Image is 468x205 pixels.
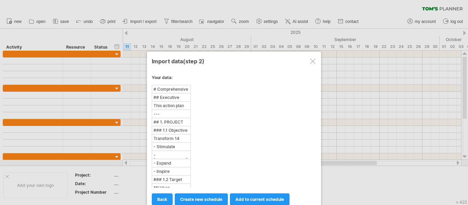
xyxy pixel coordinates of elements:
div: Transform 14 operational District [PERSON_NAME] into vibrant cultural and commercial hubs that: [152,135,190,142]
span: create new schedule [180,197,222,202]
span: back [157,197,167,202]
div: - Inspire sustained entrepreneurship and economic development [152,168,190,175]
span: add to current schedule [235,197,284,202]
div: ### 1.1 Objective [152,127,190,134]
div: Your data: [152,75,316,84]
div: ## 1. PROJECT OVERVIEW [152,118,190,126]
div: - [PERSON_NAME] cultural exchange and community engagement [152,151,190,158]
div: **Urban [PERSON_NAME] (4):** [152,184,190,191]
div: ## Executive Summary [152,94,190,101]
div: ### 1.2 Target Districts [152,176,190,183]
div: Import data [152,55,316,67]
div: - Expand business ecosystems through enhanced market opportunities [152,159,190,167]
div: # Comprehensive Action Plan: District [PERSON_NAME] Marketing & Branding [152,86,190,93]
div: --- [152,110,190,117]
span: (step 2) [183,58,205,65]
div: This action plan outlines the transformation of 14 District [PERSON_NAME] (4 urban and 10 rural) ... [152,102,190,109]
div: - Stimulate economic growth for MSMEs, artisans, and sellers [152,143,190,150]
